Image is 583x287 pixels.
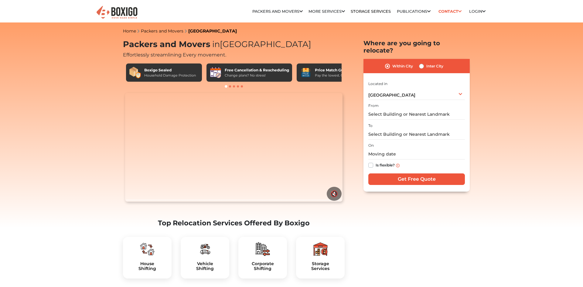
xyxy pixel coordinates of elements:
img: boxigo_packers_and_movers_plan [255,242,270,256]
h5: Vehicle Shifting [186,261,224,272]
span: Effortlessly streamlining Every movement. [123,52,226,58]
h5: House Shifting [128,261,167,272]
button: 🔇 [327,187,342,201]
label: Located in [368,81,387,87]
video: Your browser does not support the video tag. [125,93,342,202]
a: VehicleShifting [186,261,224,272]
label: To [368,123,373,128]
label: Is flexible? [376,162,395,168]
h2: Where are you going to relocate? [363,39,470,54]
a: CorporateShifting [243,261,282,272]
h5: Storage Services [301,261,340,272]
img: boxigo_packers_and_movers_plan [313,242,328,256]
img: boxigo_packers_and_movers_plan [198,242,212,256]
img: boxigo_packers_and_movers_plan [140,242,155,256]
a: Packers and Movers [252,9,303,14]
img: info [396,164,400,167]
div: Pay the lowest. Guaranteed! [315,73,361,78]
div: Price Match Guarantee [315,67,361,73]
div: Change plans? No stress! [225,73,289,78]
span: [GEOGRAPHIC_DATA] [210,39,311,49]
label: On [368,143,374,148]
label: Inter City [426,63,443,70]
a: StorageServices [301,261,340,272]
img: Boxigo [96,5,138,20]
a: HouseShifting [128,261,167,272]
input: Get Free Quote [368,173,465,185]
span: in [212,39,220,49]
label: From [368,103,379,108]
a: Storage Services [351,9,391,14]
input: Moving date [368,149,465,159]
div: Free Cancellation & Rescheduling [225,67,289,73]
a: Home [123,28,136,34]
input: Select Building or Nearest Landmark [368,109,465,120]
h1: Packers and Movers [123,39,345,50]
h5: Corporate Shifting [243,261,282,272]
a: Publications [397,9,431,14]
a: Login [469,9,486,14]
div: Boxigo Sealed [144,67,196,73]
a: More services [309,9,345,14]
h2: Top Relocation Services Offered By Boxigo [123,219,345,227]
div: Household Damage Protection [144,73,196,78]
img: Free Cancellation & Rescheduling [210,67,222,79]
label: Within City [392,63,413,70]
img: Boxigo Sealed [129,67,141,79]
span: [GEOGRAPHIC_DATA] [368,92,415,98]
a: [GEOGRAPHIC_DATA] [188,28,237,34]
a: Contact [436,7,463,16]
img: Price Match Guarantee [300,67,312,79]
a: Packers and Movers [141,28,183,34]
input: Select Building or Nearest Landmark [368,129,465,140]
